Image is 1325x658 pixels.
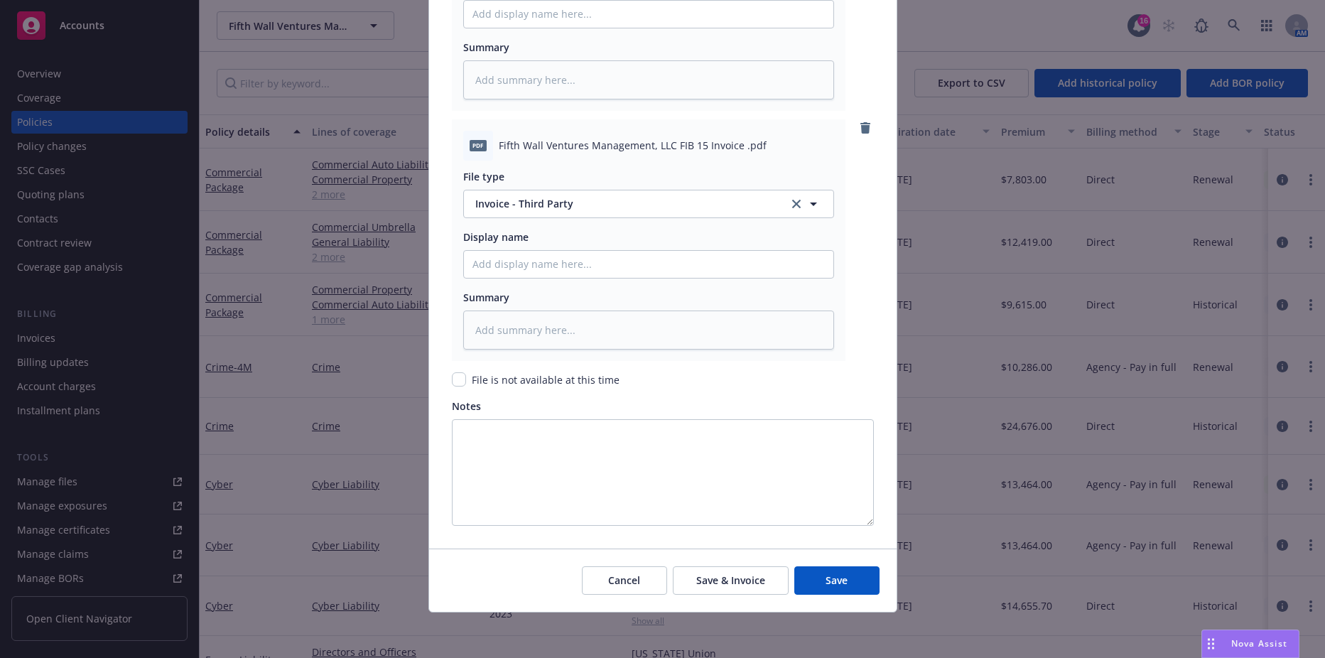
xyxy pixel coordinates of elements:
[608,573,640,587] span: Cancel
[470,140,487,151] span: pdf
[472,373,620,387] span: File is not available at this time
[452,399,481,413] span: Notes
[464,251,833,278] input: Add display name here...
[1202,630,1220,657] div: Drag to move
[463,230,529,244] span: Display name
[463,41,509,54] span: Summary
[464,1,833,28] input: Add display name here...
[475,196,772,211] span: Invoice - Third Party
[857,119,874,136] a: remove
[673,566,789,595] button: Save & Invoice
[463,170,504,183] span: File type
[696,573,765,587] span: Save & Invoice
[826,573,848,587] span: Save
[794,566,880,595] button: Save
[788,195,805,212] a: clear selection
[1231,637,1287,649] span: Nova Assist
[582,566,667,595] button: Cancel
[499,138,767,153] span: Fifth Wall Ventures Management, LLC FIB 15 Invoice .pdf
[463,291,509,304] span: Summary
[1201,630,1299,658] button: Nova Assist
[463,190,834,218] button: Invoice - Third Partyclear selection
